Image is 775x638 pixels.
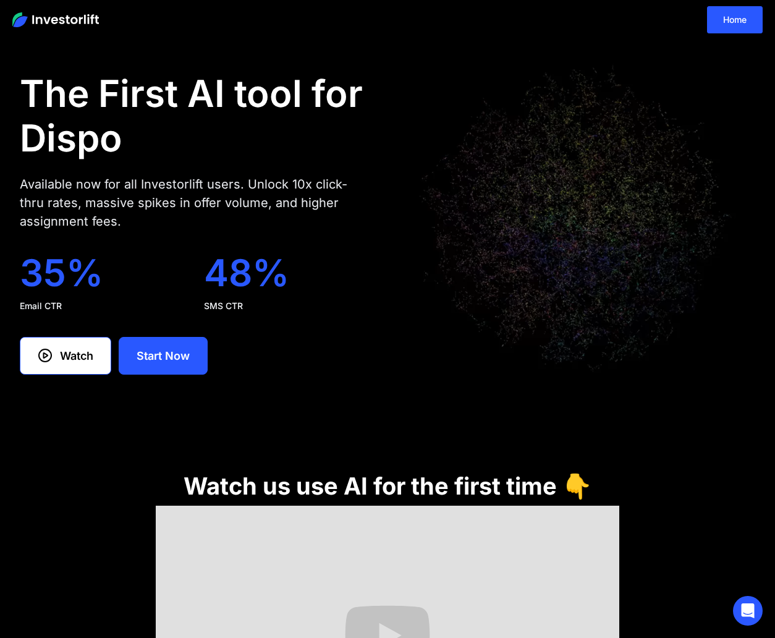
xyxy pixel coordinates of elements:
[707,6,763,33] a: Home
[20,337,111,375] a: Watch
[119,337,208,375] a: Start Now
[20,250,184,295] div: 35%
[137,347,190,364] div: Start Now
[204,250,368,295] div: 48%
[60,347,93,364] div: Watch
[20,300,184,312] div: Email CTR
[184,472,591,500] h1: Watch us use AI for the first time 👇
[20,71,368,160] h1: The First AI tool for Dispo
[20,175,368,231] div: Available now for all Investorlift users. Unlock 10x click-thru rates, massive spikes in offer vo...
[204,300,368,312] div: SMS CTR
[733,596,763,626] div: Open Intercom Messenger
